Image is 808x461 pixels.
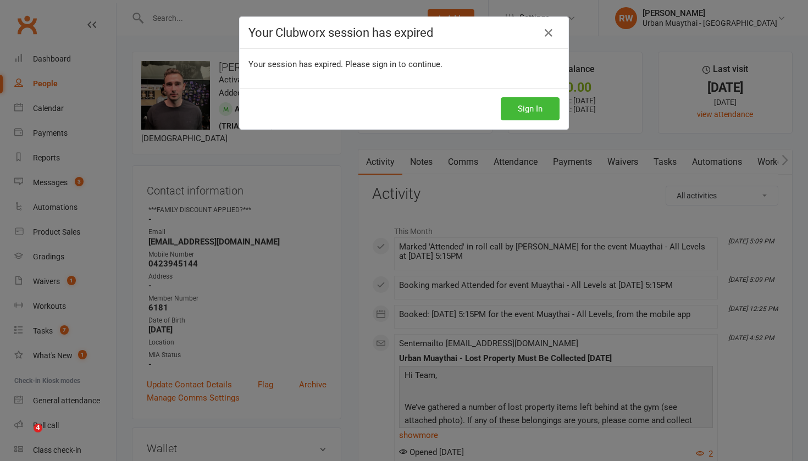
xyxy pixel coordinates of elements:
h4: Your Clubworx session has expired [248,26,560,40]
span: Your session has expired. Please sign in to continue. [248,59,442,69]
a: Close [540,24,557,42]
button: Sign In [501,97,560,120]
iframe: Intercom live chat [11,424,37,450]
span: 4 [34,424,42,432]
